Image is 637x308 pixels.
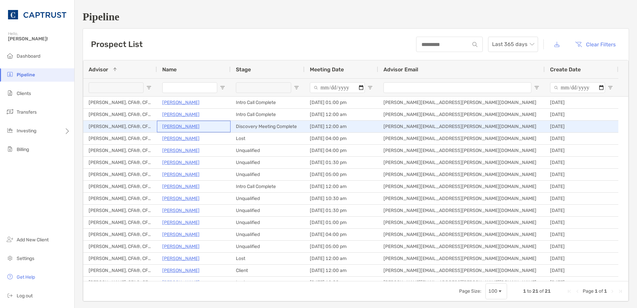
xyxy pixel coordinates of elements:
span: 21 [545,288,551,294]
div: [PERSON_NAME][EMAIL_ADDRESS][PERSON_NAME][DOMAIN_NAME] [378,253,545,264]
div: [PERSON_NAME], CFA®, CFP® [83,181,157,192]
div: [DATE] 01:30 pm [305,157,378,168]
div: Client [231,265,305,276]
div: Unqualified [231,217,305,228]
button: Clear Filters [570,37,621,52]
span: 1 [523,288,526,294]
img: logout icon [6,291,14,299]
div: [PERSON_NAME][EMAIL_ADDRESS][PERSON_NAME][DOMAIN_NAME] [378,193,545,204]
div: Lost [231,253,305,264]
div: [PERSON_NAME][EMAIL_ADDRESS][PERSON_NAME][DOMAIN_NAME] [378,241,545,252]
div: [DATE] 01:00 pm [305,97,378,108]
p: [PERSON_NAME] [162,110,200,119]
div: [PERSON_NAME], CFA®, CFP® [83,109,157,120]
div: 100 [488,288,497,294]
img: dashboard icon [6,52,14,60]
input: Name Filter Input [162,82,217,93]
div: [DATE] 04:00 pm [305,133,378,144]
div: [PERSON_NAME], CFA®, CFP® [83,205,157,216]
a: [PERSON_NAME] [162,218,200,227]
img: get-help icon [6,273,14,281]
div: [PERSON_NAME][EMAIL_ADDRESS][PERSON_NAME][DOMAIN_NAME] [378,133,545,144]
div: [DATE] 12:00 am [305,181,378,192]
div: Unqualified [231,205,305,216]
div: [PERSON_NAME], CFA®, CFP® [83,97,157,108]
span: Last 365 days [492,37,534,52]
span: Name [162,66,177,73]
div: [DATE] 05:00 pm [305,241,378,252]
div: [PERSON_NAME][EMAIL_ADDRESS][PERSON_NAME][DOMAIN_NAME] [378,145,545,156]
img: investing icon [6,126,14,134]
div: [PERSON_NAME], CFA®, CFP® [83,121,157,132]
div: [PERSON_NAME][EMAIL_ADDRESS][PERSON_NAME][DOMAIN_NAME] [378,205,545,216]
a: [PERSON_NAME] [162,206,200,215]
img: clients icon [6,89,14,97]
div: [PERSON_NAME][EMAIL_ADDRESS][PERSON_NAME][DOMAIN_NAME] [378,229,545,240]
div: [DATE] 10:30 am [305,193,378,204]
div: [DATE] [545,97,618,108]
span: to [527,288,531,294]
a: [PERSON_NAME] [162,254,200,263]
div: Unqualified [231,169,305,180]
a: [PERSON_NAME] [162,182,200,191]
span: Advisor [89,66,108,73]
div: [PERSON_NAME], CFA®, CFP® [83,217,157,228]
a: [PERSON_NAME] [162,278,200,287]
span: [PERSON_NAME]! [8,36,70,42]
input: Meeting Date Filter Input [310,82,365,93]
p: [PERSON_NAME] [162,146,200,155]
span: Log out [17,293,33,299]
h3: Prospect List [91,40,143,49]
div: [PERSON_NAME], CFA®, CFP® [83,157,157,168]
a: [PERSON_NAME] [162,158,200,167]
p: [PERSON_NAME] [162,122,200,131]
a: [PERSON_NAME] [162,266,200,275]
span: Advisor Email [383,66,418,73]
h1: Pipeline [83,11,629,23]
span: Create Date [550,66,581,73]
img: input icon [472,42,477,47]
div: [DATE] [545,121,618,132]
img: CAPTRUST Logo [8,3,66,27]
div: Unqualified [231,193,305,204]
span: Dashboard [17,53,40,59]
div: [PERSON_NAME], CFA®, CFP® [83,193,157,204]
div: [PERSON_NAME], CFA®, CFP® [83,229,157,240]
div: [DATE] [545,277,618,288]
div: Page Size: [459,288,481,294]
div: [PERSON_NAME][EMAIL_ADDRESS][PERSON_NAME][DOMAIN_NAME] [378,217,545,228]
p: [PERSON_NAME] [162,170,200,179]
p: [PERSON_NAME] [162,242,200,251]
p: [PERSON_NAME] [162,98,200,107]
div: [DATE] [545,217,618,228]
div: [DATE] [545,265,618,276]
button: Open Filter Menu [146,85,152,90]
span: of [539,288,544,294]
span: Investing [17,128,36,134]
div: [PERSON_NAME], CFA®, CFP® [83,169,157,180]
div: [DATE] 05:00 pm [305,169,378,180]
div: [PERSON_NAME][EMAIL_ADDRESS][PERSON_NAME][DOMAIN_NAME] [378,277,545,288]
div: Unqualified [231,241,305,252]
div: [PERSON_NAME], CFA®, CFP® [83,265,157,276]
div: Intro Call Complete [231,97,305,108]
div: [DATE] 04:00 pm [305,145,378,156]
a: [PERSON_NAME] [162,194,200,203]
span: Transfers [17,109,37,115]
span: Billing [17,147,29,152]
div: [DATE] [545,169,618,180]
div: [PERSON_NAME][EMAIL_ADDRESS][PERSON_NAME][DOMAIN_NAME] [378,181,545,192]
a: [PERSON_NAME] [162,134,200,143]
div: Last Page [618,289,623,294]
div: [DATE] [545,133,618,144]
span: Stage [236,66,251,73]
div: [PERSON_NAME], CFA®, CFP® [83,241,157,252]
div: [DATE] [545,241,618,252]
span: Get Help [17,274,35,280]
